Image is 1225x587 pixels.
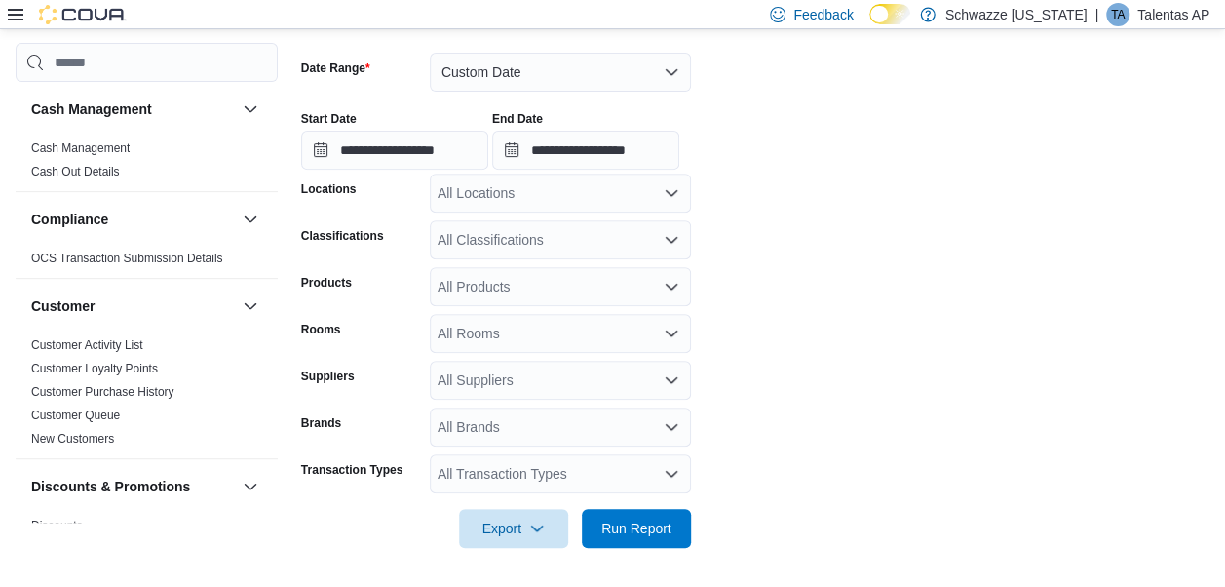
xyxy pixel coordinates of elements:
[492,111,543,127] label: End Date
[31,384,174,400] span: Customer Purchase History
[31,99,152,119] h3: Cash Management
[664,185,679,201] button: Open list of options
[664,326,679,341] button: Open list of options
[31,431,114,447] span: New Customers
[16,247,278,278] div: Compliance
[301,111,357,127] label: Start Date
[31,165,120,178] a: Cash Out Details
[664,466,679,482] button: Open list of options
[31,519,83,532] a: Discounts
[301,275,352,291] label: Products
[301,462,402,478] label: Transaction Types
[31,164,120,179] span: Cash Out Details
[16,333,278,458] div: Customer
[31,99,235,119] button: Cash Management
[31,141,130,155] a: Cash Management
[239,294,262,318] button: Customer
[301,181,357,197] label: Locations
[301,228,384,244] label: Classifications
[664,279,679,294] button: Open list of options
[869,4,910,24] input: Dark Mode
[664,372,679,388] button: Open list of options
[31,140,130,156] span: Cash Management
[430,53,691,92] button: Custom Date
[869,24,870,25] span: Dark Mode
[31,252,223,265] a: OCS Transaction Submission Details
[31,251,223,266] span: OCS Transaction Submission Details
[31,338,143,352] a: Customer Activity List
[492,131,679,170] input: Press the down key to open a popover containing a calendar.
[31,432,114,446] a: New Customers
[31,362,158,375] a: Customer Loyalty Points
[459,509,568,548] button: Export
[1111,3,1125,26] span: TA
[239,475,262,498] button: Discounts & Promotions
[31,296,95,316] h3: Customer
[31,385,174,399] a: Customer Purchase History
[239,208,262,231] button: Compliance
[301,415,341,431] label: Brands
[301,322,341,337] label: Rooms
[31,518,83,533] span: Discounts
[31,409,120,422] a: Customer Queue
[601,519,671,538] span: Run Report
[1094,3,1098,26] p: |
[301,369,355,384] label: Suppliers
[664,232,679,248] button: Open list of options
[945,3,1088,26] p: Schwazze [US_STATE]
[31,210,235,229] button: Compliance
[31,408,120,423] span: Customer Queue
[31,337,143,353] span: Customer Activity List
[16,137,278,191] div: Cash Management
[31,477,190,496] h3: Discounts & Promotions
[31,361,158,376] span: Customer Loyalty Points
[301,60,370,76] label: Date Range
[31,210,108,229] h3: Compliance
[31,477,235,496] button: Discounts & Promotions
[1106,3,1129,26] div: Talentas AP
[301,131,488,170] input: Press the down key to open a popover containing a calendar.
[582,509,691,548] button: Run Report
[1137,3,1209,26] p: Talentas AP
[793,5,853,24] span: Feedback
[239,98,262,121] button: Cash Management
[39,5,127,24] img: Cova
[31,296,235,316] button: Customer
[471,509,556,548] span: Export
[664,419,679,435] button: Open list of options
